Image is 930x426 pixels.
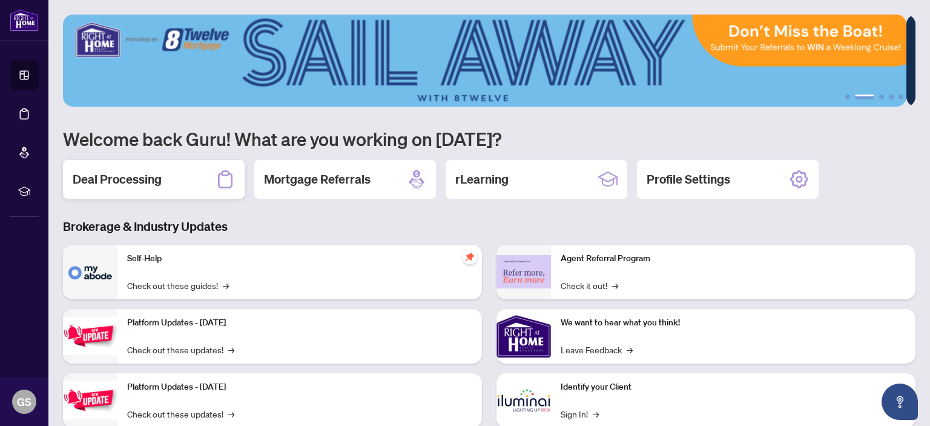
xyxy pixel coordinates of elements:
p: We want to hear what you think! [561,316,906,330]
img: Slide 1 [63,15,906,107]
h2: Profile Settings [647,171,730,188]
img: We want to hear what you think! [496,309,551,364]
h3: Brokerage & Industry Updates [63,218,915,235]
span: → [627,343,633,356]
button: 2 [855,95,874,99]
a: Check out these guides!→ [127,279,229,292]
img: logo [10,9,39,32]
span: → [223,279,229,292]
h2: Deal Processing [73,171,162,188]
img: Agent Referral Program [496,255,551,288]
img: Platform Updates - July 8, 2025 [63,381,117,419]
span: → [228,407,234,421]
h2: rLearning [455,171,509,188]
button: 1 [845,95,850,99]
a: Sign In!→ [561,407,599,421]
button: 5 [899,95,903,99]
button: 3 [879,95,884,99]
p: Agent Referral Program [561,252,906,265]
p: Identify your Client [561,381,906,394]
span: → [593,407,599,421]
img: Self-Help [63,245,117,299]
p: Platform Updates - [DATE] [127,316,472,330]
p: Platform Updates - [DATE] [127,381,472,394]
button: Open asap [882,384,918,420]
img: Platform Updates - July 21, 2025 [63,317,117,355]
span: GS [17,393,31,410]
a: Check it out!→ [561,279,618,292]
span: → [228,343,234,356]
a: Check out these updates!→ [127,407,234,421]
a: Check out these updates!→ [127,343,234,356]
span: pushpin [463,250,477,264]
span: → [612,279,618,292]
h2: Mortgage Referrals [264,171,371,188]
button: 4 [889,95,894,99]
p: Self-Help [127,252,472,265]
a: Leave Feedback→ [561,343,633,356]
h1: Welcome back Guru! What are you working on [DATE]? [63,127,915,150]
